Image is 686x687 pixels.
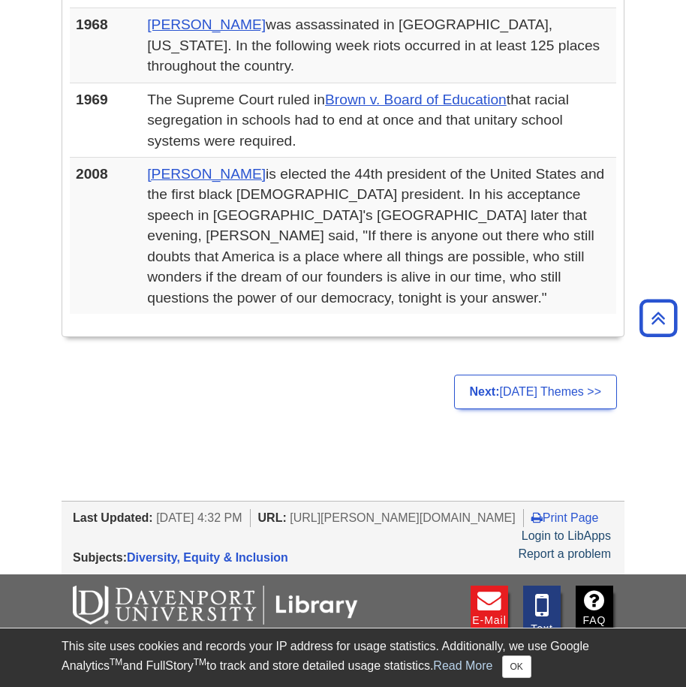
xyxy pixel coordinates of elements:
[141,83,616,157] td: The Supreme Court ruled in that racial segregation in schools had to end at once and that unitary...
[470,385,500,398] strong: Next:
[258,511,287,524] span: URL:
[290,511,516,524] span: [URL][PERSON_NAME][DOMAIN_NAME]
[522,529,611,542] a: Login to LibApps
[141,8,616,83] td: was assassinated in [GEOGRAPHIC_DATA], [US_STATE]. In the following week riots occurred in at lea...
[433,659,492,672] a: Read More
[147,17,266,32] a: [PERSON_NAME]
[73,551,127,564] span: Subjects:
[471,586,508,637] a: E-mail
[502,655,531,678] button: Close
[70,83,141,157] th: 1969
[576,586,613,637] a: FAQ
[127,551,288,564] a: Diversity, Equity & Inclusion
[325,92,507,107] a: Brown v. Board of Education
[62,637,624,678] div: This site uses cookies and records your IP address for usage statistics. Additionally, we use Goo...
[70,158,141,314] th: 2008
[194,657,206,667] sup: TM
[156,511,242,524] span: [DATE] 4:32 PM
[531,511,599,524] a: Print Page
[70,8,141,83] th: 1968
[73,511,153,524] span: Last Updated:
[110,657,122,667] sup: TM
[518,547,611,560] a: Report a problem
[531,511,543,523] i: Print Page
[634,308,682,328] a: Back to Top
[147,166,266,182] a: [PERSON_NAME]
[454,375,617,409] a: Next:[DATE] Themes >>
[141,158,616,314] td: is elected the 44th president of the United States and the first black [DEMOGRAPHIC_DATA] preside...
[523,586,561,637] a: Text
[73,586,358,625] img: DU Libraries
